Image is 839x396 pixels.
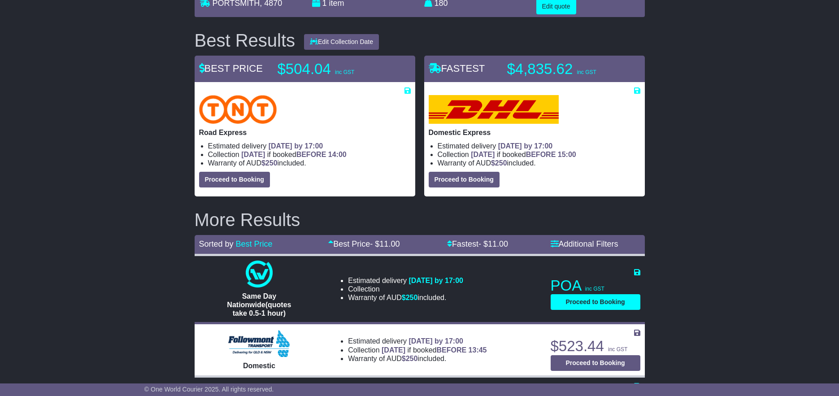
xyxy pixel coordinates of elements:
[199,239,234,248] span: Sorted by
[551,239,618,248] a: Additional Filters
[429,95,559,124] img: DHL: Domestic Express
[469,346,487,354] span: 13:45
[328,151,347,158] span: 14:00
[438,150,640,159] li: Collection
[348,354,487,363] li: Warranty of AUD included.
[429,172,500,187] button: Proceed to Booking
[208,142,411,150] li: Estimated delivery
[488,239,508,248] span: 11.00
[429,128,640,137] p: Domestic Express
[296,151,326,158] span: BEFORE
[498,142,553,150] span: [DATE] by 17:00
[241,151,346,158] span: if booked
[236,239,273,248] a: Best Price
[208,159,411,167] li: Warranty of AUD included.
[406,294,418,301] span: 250
[558,151,576,158] span: 15:00
[491,159,507,167] span: $
[495,159,507,167] span: 250
[348,346,487,354] li: Collection
[406,355,418,362] span: 250
[471,151,495,158] span: [DATE]
[382,346,405,354] span: [DATE]
[304,34,379,50] button: Edit Collection Date
[228,330,290,357] img: Followmont Transport: Domestic
[438,159,640,167] li: Warranty of AUD included.
[246,261,273,287] img: One World Courier: Same Day Nationwide(quotes take 0.5-1 hour)
[402,355,418,362] span: $
[335,69,354,75] span: inc GST
[348,293,463,302] li: Warranty of AUD included.
[261,159,278,167] span: $
[409,337,463,345] span: [DATE] by 17:00
[227,292,291,317] span: Same Day Nationwide(quotes take 0.5-1 hour)
[382,346,487,354] span: if booked
[379,239,400,248] span: 11.00
[243,362,275,370] span: Domestic
[348,337,487,345] li: Estimated delivery
[551,355,640,371] button: Proceed to Booking
[348,276,463,285] li: Estimated delivery
[402,294,418,301] span: $
[608,346,627,352] span: inc GST
[269,142,323,150] span: [DATE] by 17:00
[328,239,400,248] a: Best Price- $11.00
[195,210,645,230] h2: More Results
[370,239,400,248] span: - $
[409,277,463,284] span: [DATE] by 17:00
[199,63,263,74] span: BEST PRICE
[478,239,508,248] span: - $
[438,142,640,150] li: Estimated delivery
[551,277,640,295] p: POA
[526,151,556,158] span: BEFORE
[447,239,508,248] a: Fastest- $11.00
[471,151,576,158] span: if booked
[507,60,619,78] p: $4,835.62
[199,172,270,187] button: Proceed to Booking
[577,69,596,75] span: inc GST
[551,294,640,310] button: Proceed to Booking
[551,337,640,355] p: $523.44
[348,285,463,293] li: Collection
[144,386,274,393] span: © One World Courier 2025. All rights reserved.
[278,60,390,78] p: $504.04
[190,30,300,50] div: Best Results
[265,159,278,167] span: 250
[241,151,265,158] span: [DATE]
[429,63,485,74] span: FASTEST
[436,346,466,354] span: BEFORE
[585,286,604,292] span: inc GST
[199,95,277,124] img: TNT Domestic: Road Express
[199,128,411,137] p: Road Express
[208,150,411,159] li: Collection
